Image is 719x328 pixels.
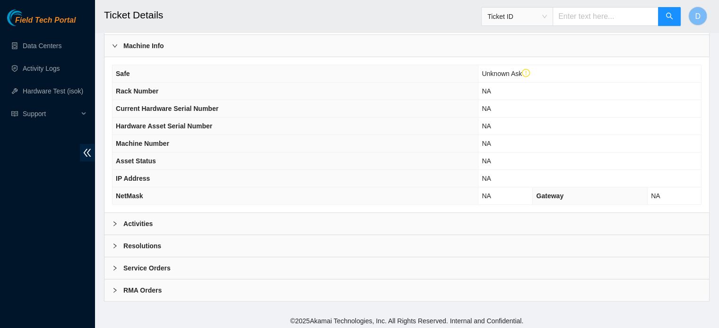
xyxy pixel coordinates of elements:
span: Hardware Asset Serial Number [116,122,212,130]
span: NA [482,105,491,112]
span: Asset Status [116,157,156,165]
span: Gateway [536,192,563,200]
span: Unknown Ask [482,70,530,77]
a: Hardware Test (isok) [23,87,83,95]
b: Service Orders [123,263,171,273]
span: Machine Number [116,140,169,147]
span: NA [482,192,491,200]
span: NA [482,87,491,95]
b: Activities [123,219,153,229]
span: search [666,12,673,21]
span: Rack Number [116,87,158,95]
a: Data Centers [23,42,61,50]
div: Service Orders [104,257,709,279]
input: Enter text here... [553,7,658,26]
span: Safe [116,70,130,77]
div: RMA Orders [104,279,709,301]
span: NetMask [116,192,143,200]
span: right [112,287,118,293]
span: double-left [80,144,95,161]
span: IP Address [116,175,150,182]
span: read [11,110,18,117]
span: Support [23,104,78,123]
button: D [688,7,707,25]
span: NA [482,157,491,165]
span: Ticket ID [487,9,547,24]
span: right [112,221,118,227]
b: Machine Info [123,41,164,51]
span: right [112,243,118,249]
span: NA [651,192,660,200]
span: D [695,10,701,22]
b: Resolutions [123,241,161,251]
b: RMA Orders [123,285,162,295]
div: Resolutions [104,235,709,257]
span: NA [482,140,491,147]
span: exclamation-circle [522,69,530,77]
div: Activities [104,213,709,235]
button: search [658,7,681,26]
div: Machine Info [104,35,709,57]
img: Akamai Technologies [7,9,48,26]
a: Akamai TechnologiesField Tech Portal [7,17,76,29]
a: Activity Logs [23,65,60,72]
span: NA [482,175,491,182]
span: NA [482,122,491,130]
span: Field Tech Portal [15,16,76,25]
span: right [112,265,118,271]
span: right [112,43,118,49]
span: Current Hardware Serial Number [116,105,218,112]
